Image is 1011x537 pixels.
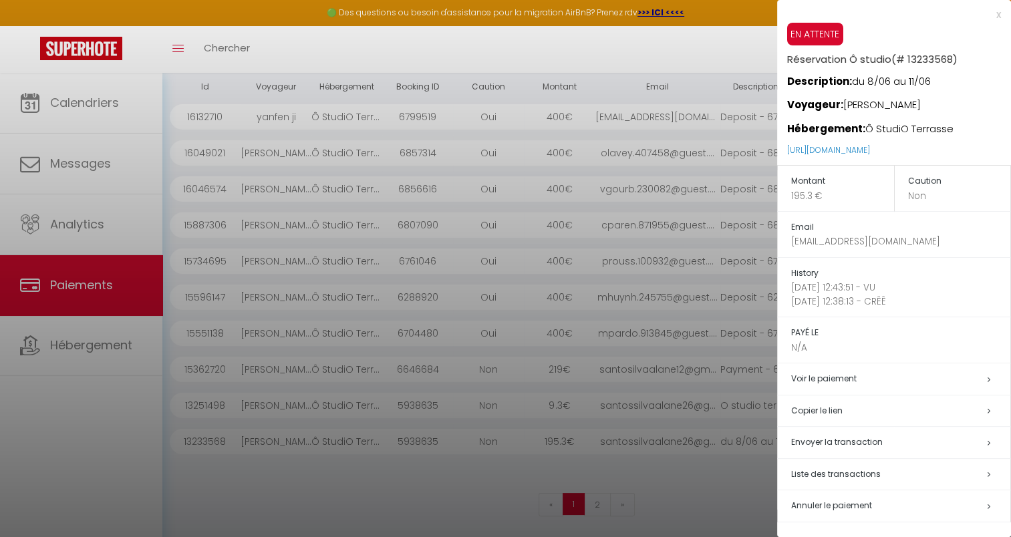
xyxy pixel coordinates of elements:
strong: Voyageur: [787,98,843,112]
a: Voir le paiement [791,373,857,384]
h5: History [791,266,1010,281]
p: [EMAIL_ADDRESS][DOMAIN_NAME] [791,234,1010,248]
h5: Caution [908,174,1011,189]
div: x [777,7,1001,23]
p: N/A [791,341,1010,355]
span: Envoyer la transaction [791,436,883,447]
p: 195.3 € [791,189,894,203]
span: Annuler le paiement [791,500,872,511]
h5: Email [791,220,1010,235]
span: Liste des transactions [791,468,881,480]
span: (# 13233568) [891,52,958,66]
p: [DATE] 12:43:51 - VU [791,281,1010,295]
a: [URL][DOMAIN_NAME] [787,144,870,156]
h5: Montant [791,174,894,189]
p: Non [908,189,1011,203]
span: EN ATTENTE [787,23,843,45]
strong: Description: [787,74,852,88]
h5: Copier le lien [791,403,1010,419]
p: [PERSON_NAME] [787,89,1011,113]
p: Ô StudiO Terrasse [787,113,1011,137]
p: [DATE] 12:38:13 - CRÊÊ [791,295,1010,309]
h5: PAYÉ LE [791,325,1010,341]
p: du 8/06 au 11/06 [787,65,1011,89]
h5: Réservation Ô studio [787,45,1011,65]
strong: Hébergement: [787,122,865,136]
